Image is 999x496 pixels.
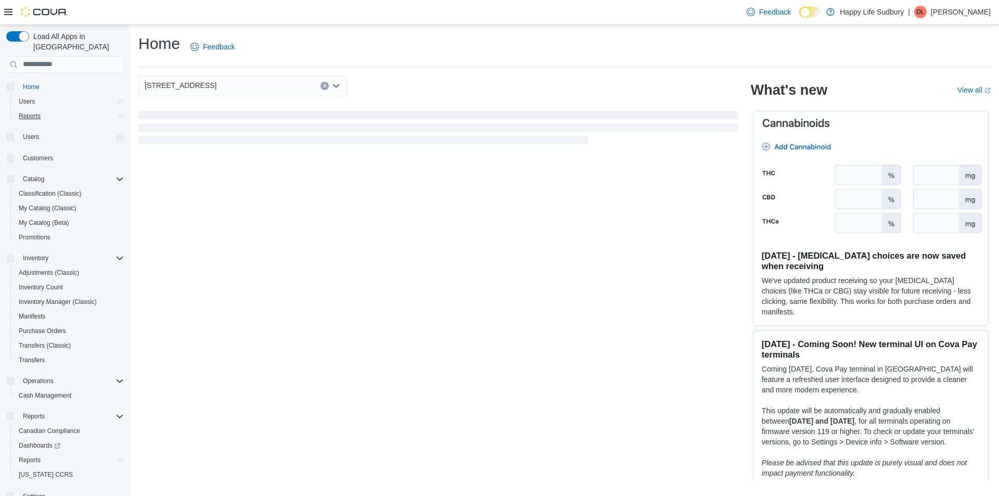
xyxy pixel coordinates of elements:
p: Happy Life Sudbury [840,6,904,18]
a: Reports [15,110,45,122]
a: Feedback [186,36,239,57]
span: Catalog [23,175,44,183]
span: My Catalog (Beta) [15,217,124,229]
span: Inventory Count [15,281,124,294]
a: Reports [15,454,45,466]
span: Transfers [19,356,45,364]
span: Inventory [19,252,124,264]
span: Manifests [19,312,45,321]
span: Transfers [15,354,124,366]
span: Customers [19,151,124,164]
button: Catalog [19,173,48,185]
button: Inventory [19,252,53,264]
p: We've updated product receiving so your [MEDICAL_DATA] choices (like THCa or CBG) stay visible fo... [762,275,980,317]
span: My Catalog (Classic) [19,204,76,212]
button: [US_STATE] CCRS [10,467,128,482]
div: David Law [914,6,927,18]
span: Transfers (Classic) [19,341,71,350]
a: Dashboards [10,438,128,453]
span: Users [23,133,39,141]
span: Users [15,95,124,108]
span: Reports [23,412,45,421]
button: Reports [10,453,128,467]
span: Purchase Orders [19,327,66,335]
button: Users [2,130,128,144]
span: Users [19,131,124,143]
span: Dashboards [19,441,60,450]
span: Home [23,83,40,91]
span: [STREET_ADDRESS] [145,79,216,92]
span: Operations [23,377,54,385]
button: Transfers [10,353,128,367]
p: | [908,6,910,18]
h3: [DATE] - Coming Soon! New terminal UI on Cova Pay terminals [762,339,980,360]
img: Cova [21,7,68,17]
span: Inventory Count [19,283,63,291]
button: My Catalog (Beta) [10,215,128,230]
span: Dashboards [15,439,124,452]
button: Inventory Count [10,280,128,295]
span: Classification (Classic) [19,189,82,198]
svg: External link [984,87,991,94]
span: Loading [138,113,738,146]
span: Customers [23,154,53,162]
a: Home [19,81,44,93]
span: Reports [15,110,124,122]
a: My Catalog (Classic) [15,202,81,214]
a: Customers [19,152,57,164]
a: Promotions [15,231,55,244]
span: My Catalog (Beta) [19,219,69,227]
span: Inventory [23,254,48,262]
span: Home [19,80,124,93]
button: Classification (Classic) [10,186,128,201]
span: Cash Management [15,389,124,402]
button: Operations [2,374,128,388]
a: [US_STATE] CCRS [15,468,77,481]
a: Users [15,95,39,108]
a: Adjustments (Classic) [15,266,83,279]
a: Purchase Orders [15,325,70,337]
span: Washington CCRS [15,468,124,481]
button: Cash Management [10,388,128,403]
span: Inventory Manager (Classic) [19,298,97,306]
h1: Home [138,33,180,54]
span: Canadian Compliance [15,425,124,437]
input: Dark Mode [799,7,821,18]
button: Manifests [10,309,128,324]
span: Adjustments (Classic) [15,266,124,279]
button: Users [19,131,43,143]
a: Transfers (Classic) [15,339,75,352]
span: Load All Apps in [GEOGRAPHIC_DATA] [29,31,124,52]
button: Reports [10,109,128,123]
span: Promotions [19,233,50,241]
a: Feedback [742,2,795,22]
button: Reports [2,409,128,424]
span: Cash Management [19,391,71,400]
a: Cash Management [15,389,75,402]
span: Transfers (Classic) [15,339,124,352]
a: Inventory Count [15,281,67,294]
p: This update will be automatically and gradually enabled between , for all terminals operating on ... [762,405,980,447]
button: Promotions [10,230,128,245]
button: Clear input [321,82,329,90]
span: Inventory Manager (Classic) [15,296,124,308]
a: Inventory Manager (Classic) [15,296,101,308]
span: DL [916,6,924,18]
button: Transfers (Classic) [10,338,128,353]
p: Coming [DATE], Cova Pay terminal in [GEOGRAPHIC_DATA] will feature a refreshed user interface des... [762,364,980,395]
button: Purchase Orders [10,324,128,338]
p: [PERSON_NAME] [931,6,991,18]
span: Reports [19,410,124,423]
button: Adjustments (Classic) [10,265,128,280]
button: Open list of options [332,82,340,90]
button: Home [2,79,128,94]
a: Transfers [15,354,49,366]
button: My Catalog (Classic) [10,201,128,215]
span: Purchase Orders [15,325,124,337]
a: View allExternal link [957,86,991,94]
span: My Catalog (Classic) [15,202,124,214]
a: Canadian Compliance [15,425,84,437]
a: Dashboards [15,439,65,452]
span: Catalog [19,173,124,185]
